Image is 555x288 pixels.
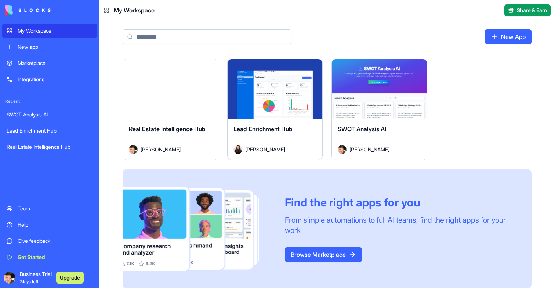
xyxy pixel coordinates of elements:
span: My Workspace [114,6,155,15]
img: Avatar [129,145,138,154]
img: Frame_181_egmpey.png [123,187,273,271]
div: Integrations [18,76,92,83]
a: Lead Enrichment Hub [2,123,97,138]
a: Help [2,217,97,232]
div: Give feedback [18,237,92,245]
button: Upgrade [56,272,84,284]
a: Browse Marketplace [285,247,362,262]
img: logo [5,5,51,15]
div: Help [18,221,92,228]
div: SWOT Analysis AI [7,111,92,118]
span: Lead Enrichment Hub [233,125,293,133]
a: SWOT Analysis AIAvatar[PERSON_NAME] [331,59,427,160]
div: From simple automations to full AI teams, find the right apps for your work [285,215,514,235]
span: [PERSON_NAME] [141,145,181,153]
div: Team [18,205,92,212]
span: [PERSON_NAME] [349,145,389,153]
span: Real Estate Intelligence Hub [129,125,206,133]
div: Find the right apps for you [285,196,514,209]
a: New App [485,29,532,44]
span: Business Trial [20,270,52,285]
a: Real Estate Intelligence Hub [2,140,97,154]
div: New app [18,43,92,51]
a: SWOT Analysis AI [2,107,97,122]
a: Team [2,201,97,216]
span: Recent [2,98,97,104]
a: Marketplace [2,56,97,71]
a: My Workspace [2,24,97,38]
button: Share & Earn [504,4,551,16]
img: Avatar [233,145,242,154]
a: Get Started [2,250,97,264]
span: SWOT Analysis AI [338,125,386,133]
a: Give feedback [2,234,97,248]
img: ACg8ocLAb-5cxbYoit4vkkUF5q8v29V38GttJg9fTesDHCTYgAgUAp4usQ=s96-c [4,272,15,284]
div: My Workspace [18,27,92,35]
div: Real Estate Intelligence Hub [7,143,92,151]
div: Marketplace [18,60,92,67]
img: Avatar [338,145,347,154]
span: Share & Earn [517,7,547,14]
span: 7 days left [20,279,39,284]
a: Real Estate Intelligence HubAvatar[PERSON_NAME] [123,59,218,160]
a: New app [2,40,97,54]
a: Lead Enrichment HubAvatar[PERSON_NAME] [227,59,323,160]
span: [PERSON_NAME] [245,145,285,153]
div: Lead Enrichment Hub [7,127,92,134]
a: Integrations [2,72,97,87]
div: Get Started [18,253,92,261]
